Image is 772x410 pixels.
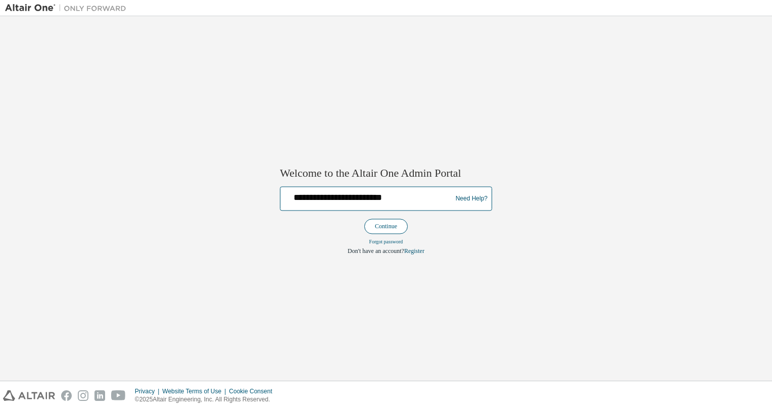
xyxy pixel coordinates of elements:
div: Website Terms of Use [162,387,229,395]
a: Forgot password [369,239,403,245]
img: altair_logo.svg [3,390,55,401]
img: linkedin.svg [94,390,105,401]
span: Don't have an account? [348,248,404,255]
div: Cookie Consent [229,387,278,395]
p: © 2025 Altair Engineering, Inc. All Rights Reserved. [135,395,278,404]
img: facebook.svg [61,390,72,401]
div: Privacy [135,387,162,395]
button: Continue [364,219,408,234]
img: Altair One [5,3,131,13]
h2: Welcome to the Altair One Admin Portal [280,166,492,180]
img: youtube.svg [111,390,126,401]
a: Register [404,248,424,255]
img: instagram.svg [78,390,88,401]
